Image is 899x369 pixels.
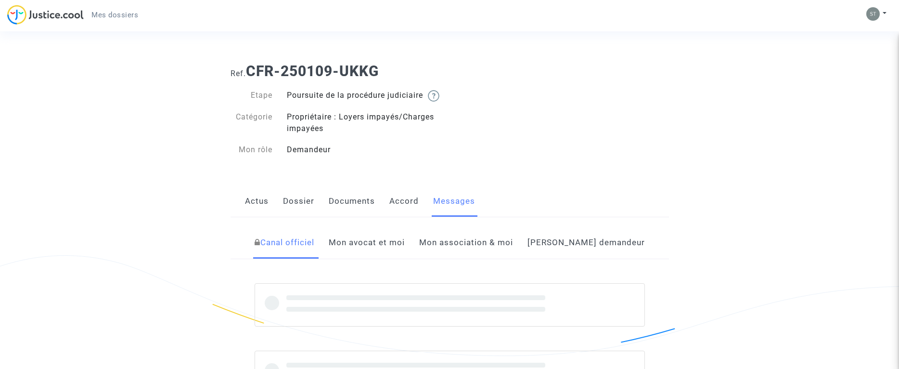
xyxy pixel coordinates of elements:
b: CFR-250109-UKKG [246,63,379,79]
a: [PERSON_NAME] demandeur [527,227,645,259]
div: Mon rôle [223,144,280,156]
a: Dossier [283,185,314,217]
a: Mes dossiers [84,8,146,22]
a: Documents [329,185,375,217]
div: Demandeur [280,144,449,156]
span: Mes dossiers [91,11,138,19]
a: Actus [245,185,269,217]
a: Canal officiel [255,227,314,259]
img: jc-logo.svg [7,5,84,25]
a: Mon association & moi [419,227,513,259]
div: Propriétaire : Loyers impayés/Charges impayées [280,111,449,134]
div: Catégorie [223,111,280,134]
img: help.svg [428,90,439,102]
a: Mon avocat et moi [329,227,405,259]
span: Ref. [231,69,246,78]
div: Etape [223,90,280,102]
a: Messages [433,185,475,217]
img: 26b5b9f11065f0f748f0a1c003a05860 [866,7,880,21]
div: Poursuite de la procédure judiciaire [280,90,449,102]
a: Accord [389,185,419,217]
